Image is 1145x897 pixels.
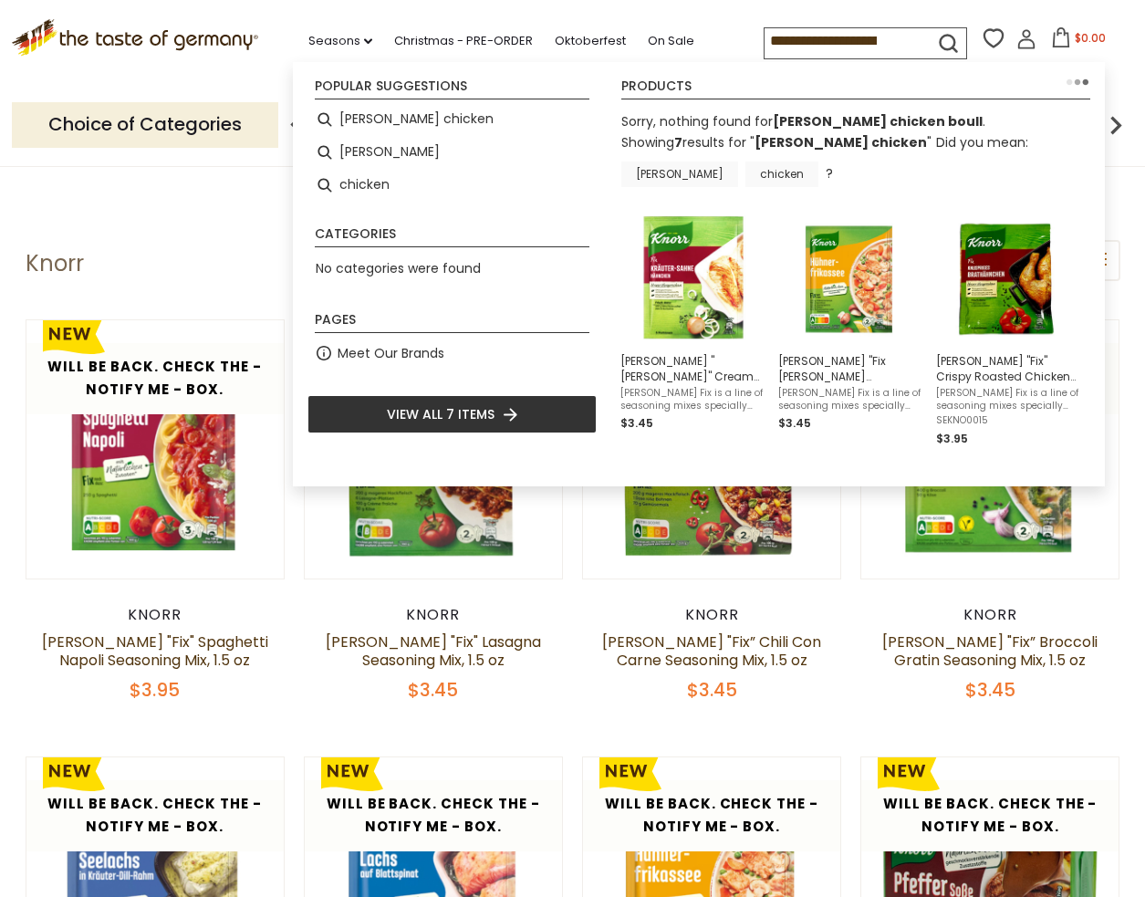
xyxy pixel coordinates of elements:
span: $3.45 [687,677,737,703]
span: No categories were found [316,259,481,277]
button: $0.00 [1040,27,1118,55]
span: [PERSON_NAME] Fix is a line of seasoning mixes specially created to flavor specific dishes. Made ... [778,387,921,412]
li: Pages [315,313,589,333]
a: Seasons [308,31,372,51]
li: knorr chicken [307,103,597,136]
div: Knorr [860,606,1120,624]
li: View all 7 items [307,395,597,433]
li: Knorr "Kräuter Sahne" Creamy Herb Sauce Mix for Chicken, 1,5 oz [613,205,771,455]
div: Knorr [26,606,286,624]
a: Christmas - PRE-ORDER [394,31,533,51]
span: $3.45 [408,677,458,703]
b: 7 [674,133,682,151]
span: $3.45 [620,415,653,431]
img: Knorr [26,320,285,579]
a: [PERSON_NAME] chicken [755,133,927,151]
p: Choice of Categories [12,102,278,147]
a: [PERSON_NAME] "Fix" Lasagna Seasoning Mix, 1.5 oz [326,631,541,671]
span: $3.45 [965,677,1015,703]
a: Knorr Fix Kräuter-Sahne Hänchen[PERSON_NAME] "[PERSON_NAME]" Creamy Herb Sauce Mix for Chicken, 1... [620,213,764,448]
span: Showing results for " " [621,133,932,151]
li: Knorr "Fix" Crispy Roasted Chicken Seasoning Mix, 1 oz [929,205,1087,455]
div: Did you mean: ? [621,133,1028,182]
a: Meet Our Brands [338,343,444,364]
a: [PERSON_NAME] "Fix” Broccoli Gratin Seasoning Mix, 1.5 oz [882,631,1098,671]
a: [PERSON_NAME] [621,162,738,187]
b: [PERSON_NAME] chicken boull [773,112,983,130]
span: [PERSON_NAME] "Fix" Crispy Roasted Chicken Seasoning Mix, 1 oz [936,353,1079,384]
li: knorr [307,136,597,169]
h1: Knorr [26,250,84,277]
a: chicken [745,162,818,187]
li: chicken [307,169,597,202]
span: [PERSON_NAME] Fix is a line of seasoning mixes specially created to flavor specific dishes. With ... [620,387,764,412]
span: $3.95 [936,431,968,446]
img: next arrow [1098,107,1134,143]
span: View all 7 items [387,404,494,424]
span: [PERSON_NAME] "[PERSON_NAME]" Creamy Herb Sauce Mix for Chicken, 1,5 oz [620,353,764,384]
div: Knorr [582,606,842,624]
span: SEKNO0015 [936,414,1079,427]
span: $0.00 [1075,30,1106,46]
a: Oktoberfest [555,31,626,51]
span: [PERSON_NAME] "Fix [PERSON_NAME] Frikassee" Creamy Chicken Sauce Mix, 1.5 oz [778,353,921,384]
li: Categories [315,227,589,247]
a: On Sale [648,31,694,51]
li: Knorr "Fix Hühner Frikassee" Creamy Chicken Sauce Mix, 1.5 oz [771,205,929,455]
img: Knorr Chicken Frikassee [784,213,916,345]
span: Sorry, nothing found for . [621,112,985,130]
span: $3.45 [778,415,811,431]
img: previous arrow [278,107,315,143]
span: $3.95 [130,677,180,703]
span: [PERSON_NAME] Fix is a line of seasoning mixes specially created to flavor specific dishes repres... [936,387,1079,412]
a: Knorr Chicken Frikassee[PERSON_NAME] "Fix [PERSON_NAME] Frikassee" Creamy Chicken Sauce Mix, 1.5 ... [778,213,921,448]
div: Instant Search Results [293,62,1105,486]
li: Popular suggestions [315,79,589,99]
a: [PERSON_NAME] "Fix" Crispy Roasted Chicken Seasoning Mix, 1 oz[PERSON_NAME] Fix is a line of seas... [936,213,1079,448]
li: Meet Our Brands [307,337,597,370]
img: Knorr Fix Kräuter-Sahne Hänchen [626,213,758,345]
li: Products [621,79,1090,99]
div: Knorr [304,606,564,624]
a: [PERSON_NAME] "Fix" Spaghetti Napoli Seasoning Mix, 1.5 oz [42,631,268,671]
a: [PERSON_NAME] "Fix” Chili Con Carne Seasoning Mix, 1.5 oz [602,631,821,671]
